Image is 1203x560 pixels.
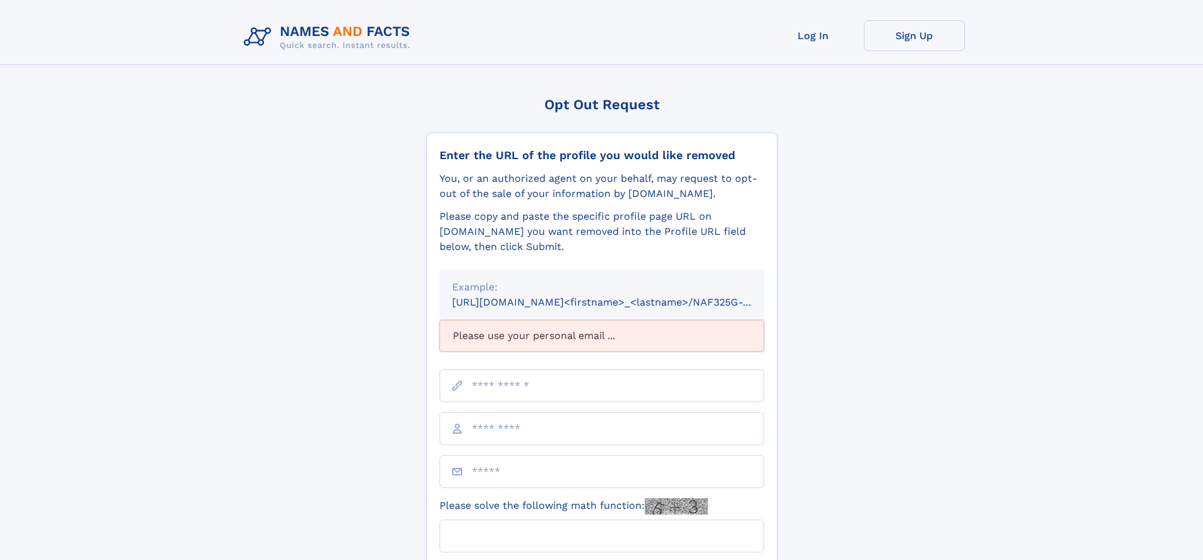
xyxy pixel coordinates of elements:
div: Please use your personal email ... [440,320,764,352]
div: You, or an authorized agent on your behalf, may request to opt-out of the sale of your informatio... [440,171,764,201]
a: Log In [763,20,864,51]
div: Example: [452,280,751,295]
div: Enter the URL of the profile you would like removed [440,148,764,162]
div: Opt Out Request [426,97,777,112]
div: Please copy and paste the specific profile page URL on [DOMAIN_NAME] you want removed into the Pr... [440,209,764,254]
img: Logo Names and Facts [239,20,421,54]
label: Please solve the following math function: [440,498,708,515]
a: Sign Up [864,20,965,51]
small: [URL][DOMAIN_NAME]<firstname>_<lastname>/NAF325G-xxxxxxxx [452,296,788,308]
